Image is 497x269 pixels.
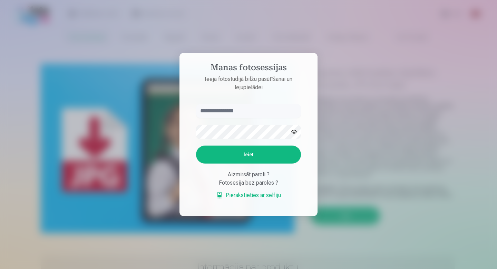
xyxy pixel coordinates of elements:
button: Ieiet [196,146,301,164]
div: Aizmirsāt paroli ? [196,170,301,179]
div: Fotosesija bez paroles ? [196,179,301,187]
h4: Manas fotosessijas [189,63,308,75]
a: Pierakstieties ar selfiju [216,191,281,200]
p: Ieeja fotostudijā bilžu pasūtīšanai un lejupielādei [189,75,308,92]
